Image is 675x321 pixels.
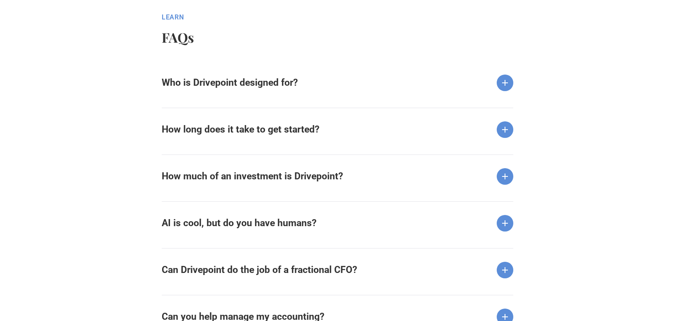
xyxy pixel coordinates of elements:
[162,124,319,135] strong: How long does it take to get started?
[162,30,480,45] h2: FAQs
[162,77,298,88] strong: Who is Drivepoint designed for?
[162,13,480,22] div: Learn
[162,217,316,229] strong: AI is cool, but do you have humans?
[162,264,357,275] strong: Can Drivepoint do the job of a fractional CFO?
[162,171,343,182] strong: How much of an investment is Drivepoint?
[634,281,675,321] iframe: Chat Widget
